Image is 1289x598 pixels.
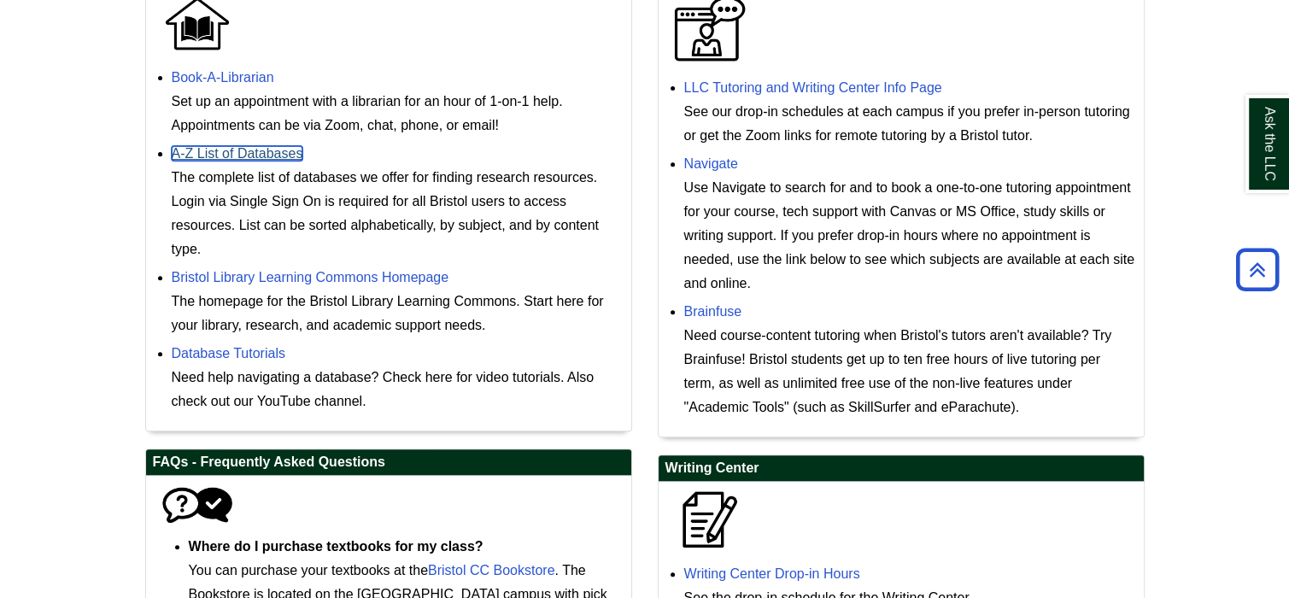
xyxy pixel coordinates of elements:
a: LLC Tutoring and Writing Center Info Page [684,80,942,95]
a: A-Z List of Databases [172,146,303,161]
a: Database Tutorials [172,346,285,361]
a: Brainfuse [684,304,742,319]
div: The homepage for the Bristol Library Learning Commons. Start here for your library, research, and... [172,290,623,337]
a: Back to Top [1230,258,1285,281]
div: The complete list of databases we offer for finding research resources. Login via Single Sign On ... [172,166,623,261]
a: Navigate [684,156,738,171]
a: Writing Center Drop-in Hours [684,566,860,581]
h2: FAQs - Frequently Asked Questions [146,449,631,476]
div: Need course-content tutoring when Bristol's tutors aren't available? Try Brainfuse! Bristol stude... [684,324,1135,419]
div: Use Navigate to search for and to book a one-to-one tutoring appointment for your course, tech su... [684,176,1135,296]
a: Bristol Library Learning Commons Homepage [172,270,449,284]
a: Bristol CC Bookstore [428,563,555,577]
a: Book-A-Librarian [172,70,274,85]
div: Set up an appointment with a librarian for an hour of 1-on-1 help. Appointments can be via Zoom, ... [172,90,623,138]
div: Need help navigating a database? Check here for video tutorials. Also check out our YouTube channel. [172,366,623,413]
h2: Writing Center [659,455,1144,482]
strong: Where do I purchase textbooks for my class? [189,539,483,554]
div: See our drop-in schedules at each campus if you prefer in-person tutoring or get the Zoom links f... [684,100,1135,148]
